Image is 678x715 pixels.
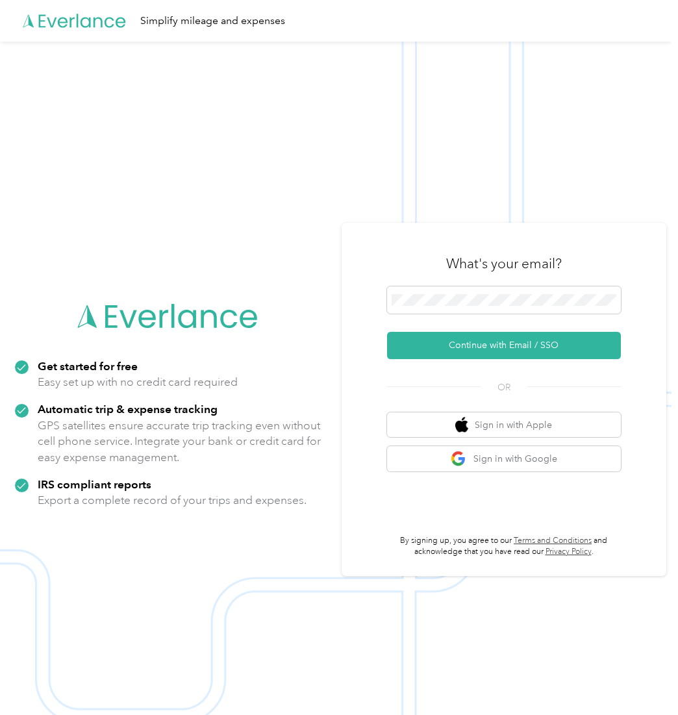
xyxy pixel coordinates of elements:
a: Privacy Policy [546,547,592,557]
button: apple logoSign in with Apple [387,412,621,438]
strong: IRS compliant reports [38,477,151,491]
h3: What's your email? [446,255,562,273]
span: OR [481,381,527,394]
img: apple logo [455,417,468,433]
button: google logoSign in with Google [387,446,621,471]
iframe: Everlance-gr Chat Button Frame [605,642,678,715]
button: Continue with Email / SSO [387,332,621,359]
p: GPS satellites ensure accurate trip tracking even without cell phone service. Integrate your bank... [38,418,321,466]
strong: Automatic trip & expense tracking [38,402,218,416]
strong: Get started for free [38,359,138,373]
div: Simplify mileage and expenses [140,13,285,29]
img: google logo [451,451,467,467]
p: Easy set up with no credit card required [38,374,238,390]
p: Export a complete record of your trips and expenses. [38,492,307,508]
a: Terms and Conditions [514,536,592,546]
p: By signing up, you agree to our and acknowledge that you have read our . [387,535,621,558]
